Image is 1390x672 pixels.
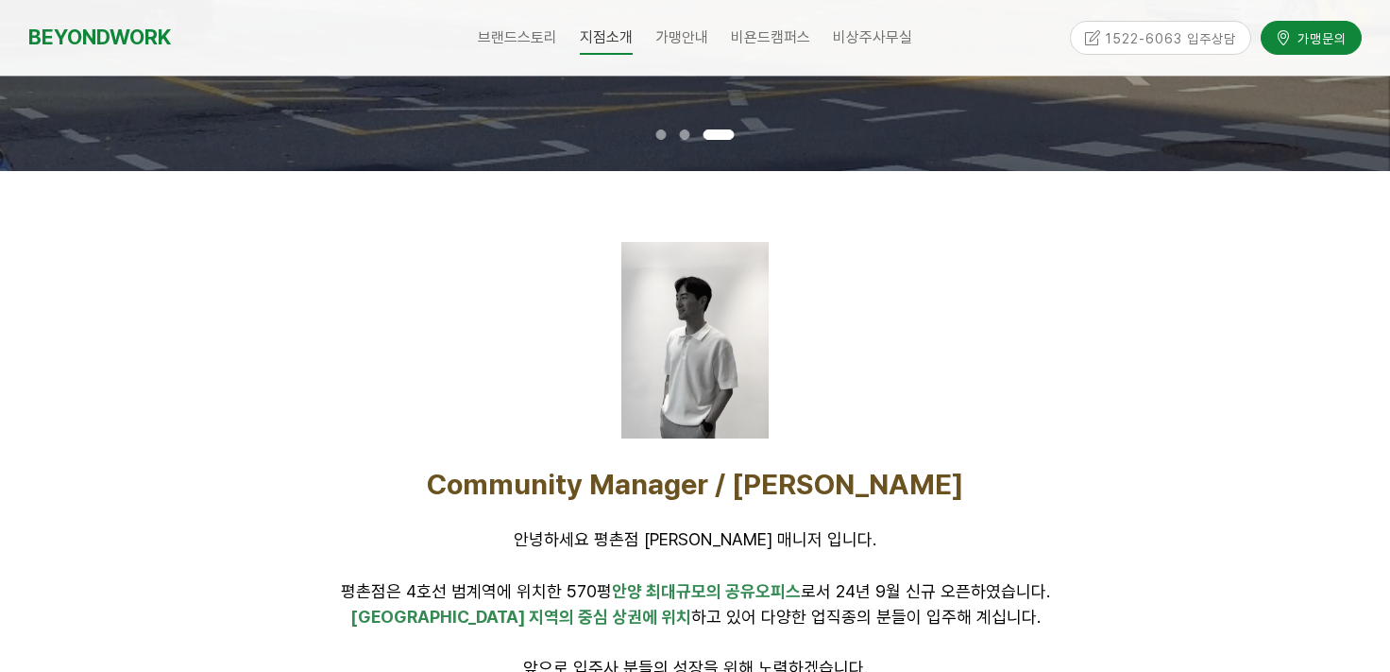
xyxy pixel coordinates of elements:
[822,14,924,61] a: 비상주사무실
[1292,29,1347,48] span: 가맹문의
[514,529,876,549] span: 안녕하세요 평촌점 [PERSON_NAME] 매니저 입니다.
[28,20,171,55] a: BEYONDWORK
[350,607,1041,627] span: 하고 있어 다양한 업직종의 분들이 입주해 계십니다.
[580,22,633,55] span: 지점소개
[612,581,801,601] span: 안양 최대규모의 공유오피스
[1261,21,1362,54] a: 가맹문의
[341,581,1050,601] span: 평촌점은 4호선 범계역에 위치한 570평 로서 24년 9월 신규 오픈하였습니다.
[478,28,557,46] span: 브랜드스토리
[720,14,822,61] a: 비욘드캠퍼스
[731,28,810,46] span: 비욘드캠퍼스
[466,14,568,61] a: 브랜드스토리
[568,14,644,61] a: 지점소개
[655,28,708,46] span: 가맹안내
[833,28,912,46] span: 비상주사무실
[350,607,691,627] span: [GEOGRAPHIC_DATA] 지역의 중심 상권에 위치
[427,467,963,501] span: Community Manager / [PERSON_NAME]
[644,14,720,61] a: 가맹안내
